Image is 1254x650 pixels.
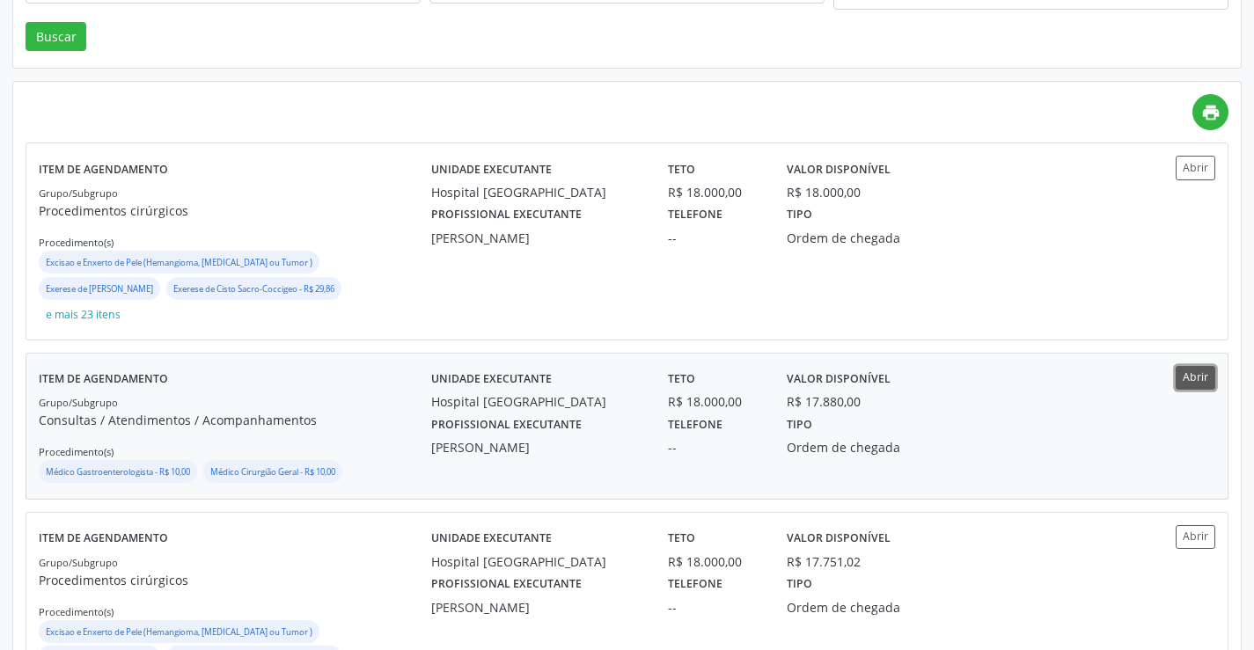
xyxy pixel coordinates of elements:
p: Procedimentos cirúrgicos [39,571,431,589]
button: Abrir [1176,366,1215,390]
label: Unidade executante [431,156,552,183]
label: Profissional executante [431,571,582,598]
div: R$ 17.880,00 [787,392,861,411]
label: Teto [668,156,695,183]
button: Abrir [1176,156,1215,179]
div: Ordem de chegada [787,598,940,617]
small: Procedimento(s) [39,605,114,618]
button: Abrir [1176,525,1215,549]
div: R$ 18.000,00 [668,392,762,411]
label: Profissional executante [431,411,582,438]
button: e mais 23 itens [39,303,128,326]
div: R$ 18.000,00 [668,183,762,201]
small: Grupo/Subgrupo [39,556,118,569]
label: Valor disponível [787,366,891,393]
a: print [1192,94,1228,130]
div: [PERSON_NAME] [431,598,643,617]
small: Procedimento(s) [39,236,114,249]
label: Item de agendamento [39,366,168,393]
label: Telefone [668,411,722,438]
small: Exerese de [PERSON_NAME] [46,283,153,295]
div: Hospital [GEOGRAPHIC_DATA] [431,183,643,201]
small: Grupo/Subgrupo [39,396,118,409]
p: Consultas / Atendimentos / Acompanhamentos [39,411,431,429]
label: Telefone [668,571,722,598]
div: -- [668,598,762,617]
label: Tipo [787,201,812,229]
div: Ordem de chegada [787,438,940,456]
div: -- [668,229,762,247]
label: Valor disponível [787,156,891,183]
label: Teto [668,525,695,552]
label: Item de agendamento [39,156,168,183]
label: Profissional executante [431,201,582,229]
label: Item de agendamento [39,525,168,552]
small: Médico Gastroenterologista - R$ 10,00 [46,466,190,478]
label: Tipo [787,411,812,438]
div: R$ 18.000,00 [668,552,762,571]
small: Excisao e Enxerto de Pele (Hemangioma, [MEDICAL_DATA] ou Tumor ) [46,626,312,638]
label: Unidade executante [431,366,552,393]
label: Unidade executante [431,525,552,552]
small: Excisao e Enxerto de Pele (Hemangioma, [MEDICAL_DATA] ou Tumor ) [46,257,312,268]
label: Teto [668,366,695,393]
div: Hospital [GEOGRAPHIC_DATA] [431,392,643,411]
div: Ordem de chegada [787,229,940,247]
small: Grupo/Subgrupo [39,186,118,200]
div: R$ 18.000,00 [787,183,861,201]
i: print [1201,103,1221,122]
label: Telefone [668,201,722,229]
div: Hospital [GEOGRAPHIC_DATA] [431,552,643,571]
div: -- [668,438,762,456]
button: Buscar [26,22,86,52]
div: R$ 17.751,02 [787,552,861,571]
div: [PERSON_NAME] [431,438,643,456]
label: Valor disponível [787,525,891,552]
div: [PERSON_NAME] [431,229,643,247]
p: Procedimentos cirúrgicos [39,201,431,220]
label: Tipo [787,571,812,598]
small: Médico Cirurgião Geral - R$ 10,00 [210,466,335,478]
small: Procedimento(s) [39,445,114,458]
small: Exerese de Cisto Sacro-Coccigeo - R$ 29,86 [173,283,334,295]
